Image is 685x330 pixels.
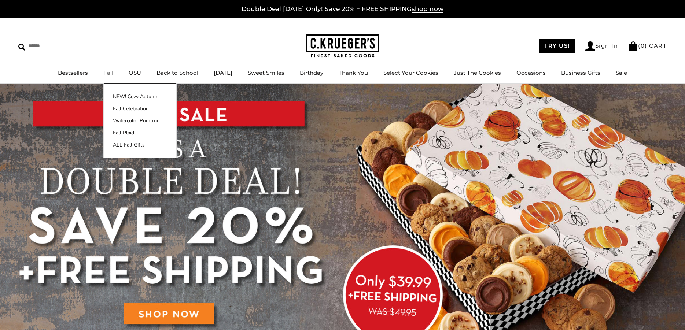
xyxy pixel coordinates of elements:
[104,93,176,100] a: NEW! Cozy Autumn
[104,117,176,125] a: Watercolor Pumpkin
[104,129,176,137] a: Fall Plaid
[248,69,284,76] a: Sweet Smiles
[454,69,501,76] a: Just The Cookies
[628,42,667,49] a: (0) CART
[104,141,176,149] a: ALL Fall Gifts
[561,69,600,76] a: Business Gifts
[412,5,443,13] span: shop now
[103,69,113,76] a: Fall
[585,41,618,51] a: Sign In
[339,69,368,76] a: Thank You
[300,69,323,76] a: Birthday
[104,105,176,112] a: Fall Celebration
[585,41,595,51] img: Account
[306,34,379,58] img: C.KRUEGER'S
[18,44,25,51] img: Search
[539,39,575,53] a: TRY US!
[242,5,443,13] a: Double Deal [DATE] Only! Save 20% + FREE SHIPPINGshop now
[58,69,88,76] a: Bestsellers
[641,42,645,49] span: 0
[628,41,638,51] img: Bag
[214,69,232,76] a: [DATE]
[616,69,627,76] a: Sale
[156,69,198,76] a: Back to School
[516,69,546,76] a: Occasions
[18,40,106,52] input: Search
[383,69,438,76] a: Select Your Cookies
[129,69,141,76] a: OSU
